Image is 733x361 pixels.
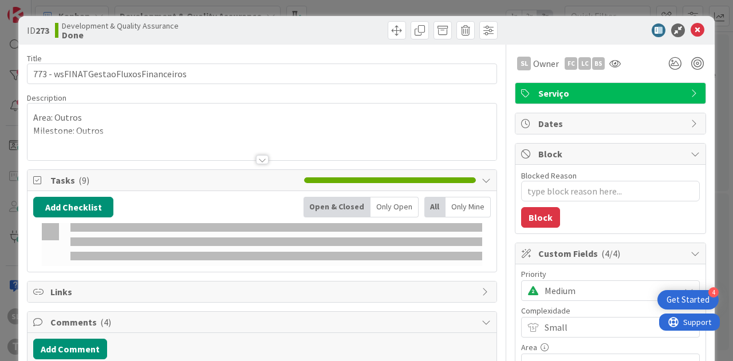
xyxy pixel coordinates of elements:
span: Serviço [538,86,685,100]
b: Done [62,30,179,39]
p: Area: Outros [33,111,491,124]
button: Add Comment [33,339,107,359]
div: All [424,197,446,217]
button: Block [521,207,560,228]
span: Block [538,147,685,161]
b: 273 [36,25,49,36]
div: Priority [521,270,700,278]
div: Only Mine [446,197,491,217]
span: Custom Fields [538,247,685,260]
div: Open & Closed [304,197,371,217]
div: Only Open [371,197,419,217]
span: Comments [50,315,476,329]
div: Complexidade [521,307,700,315]
span: Tasks [50,173,298,187]
span: Links [50,285,476,299]
span: Dates [538,117,685,130]
label: Title [27,53,42,64]
span: Owner [533,57,559,70]
span: Small [545,319,674,335]
span: ( 4/4 ) [601,248,620,259]
p: Milestone: Outros [33,124,491,137]
span: Description [27,93,66,103]
span: ( 9 ) [78,174,89,186]
span: ID [27,23,49,37]
div: SL [517,57,531,70]
div: Area [521,343,700,351]
button: Add Checklist [33,197,113,217]
label: Blocked Reason [521,170,577,181]
div: Open Get Started checklist, remaining modules: 4 [657,290,719,310]
div: LC [578,57,591,70]
div: 4 [708,287,719,297]
div: Get Started [667,294,710,306]
span: Development & Quality Assurance [62,21,179,30]
span: ( 4 ) [100,316,111,328]
span: Medium [545,283,674,299]
span: Support [24,2,52,15]
input: type card name here... [27,64,497,84]
div: BS [592,57,605,70]
div: FC [565,57,577,70]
